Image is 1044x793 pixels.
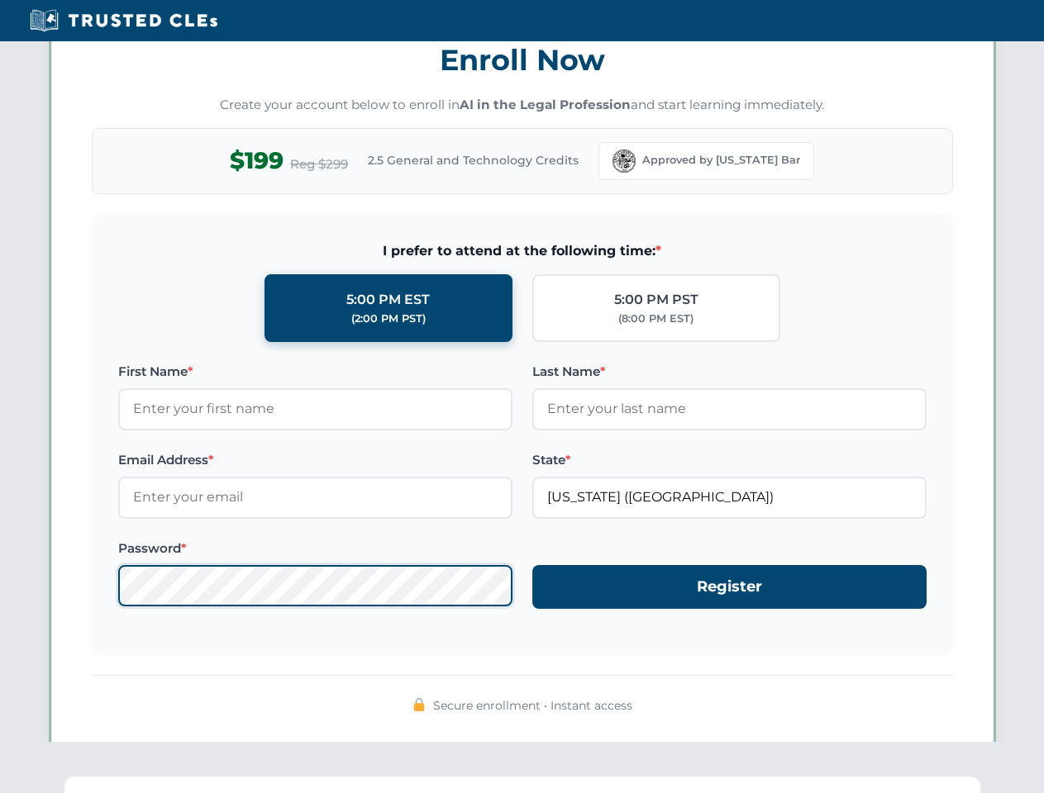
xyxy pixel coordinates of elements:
[346,289,430,311] div: 5:00 PM EST
[618,311,694,327] div: (8:00 PM EST)
[642,152,800,169] span: Approved by [US_STATE] Bar
[368,151,579,169] span: 2.5 General and Technology Credits
[613,150,636,173] img: Florida Bar
[532,565,927,609] button: Register
[118,362,512,382] label: First Name
[433,696,632,715] span: Secure enrollment • Instant access
[25,8,222,33] img: Trusted CLEs
[92,34,953,86] h3: Enroll Now
[92,96,953,115] p: Create your account below to enroll in and start learning immediately.
[230,142,284,179] span: $199
[532,450,927,470] label: State
[532,388,927,430] input: Enter your last name
[118,477,512,518] input: Enter your email
[351,311,426,327] div: (2:00 PM PST)
[532,477,927,518] input: Florida (FL)
[532,362,927,382] label: Last Name
[118,240,927,262] span: I prefer to attend at the following time:
[614,289,698,311] div: 5:00 PM PST
[290,154,348,174] span: Reg $299
[118,450,512,470] label: Email Address
[460,97,631,112] strong: AI in the Legal Profession
[118,539,512,558] label: Password
[118,388,512,430] input: Enter your first name
[412,698,426,711] img: 🔒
